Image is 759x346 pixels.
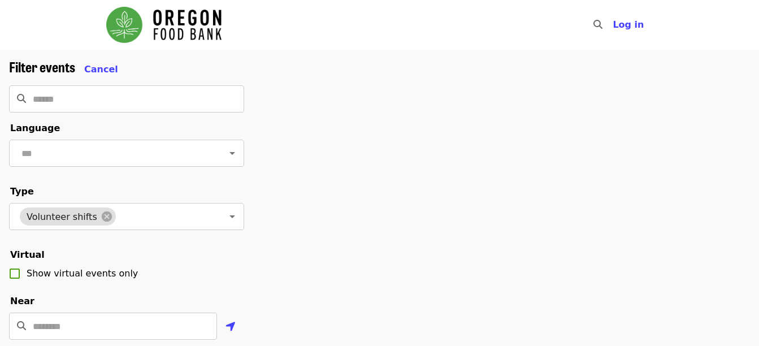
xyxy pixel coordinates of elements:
[10,186,34,197] span: Type
[224,145,240,161] button: Open
[33,85,244,113] input: Search
[224,209,240,224] button: Open
[20,207,116,226] div: Volunteer shifts
[17,93,26,104] i: search icon
[10,296,34,306] span: Near
[10,249,45,260] span: Virtual
[33,313,217,340] input: Location
[604,14,653,36] button: Log in
[613,19,644,30] span: Log in
[225,320,236,334] i: location-arrow icon
[609,11,618,38] input: Search
[10,123,60,133] span: Language
[593,19,602,30] i: search icon
[17,321,26,331] i: search icon
[217,314,244,341] button: Use my location
[27,268,138,279] span: Show virtual events only
[84,64,118,75] span: Cancel
[9,57,75,76] span: Filter events
[106,7,222,43] img: Oregon Food Bank - Home
[20,211,104,222] span: Volunteer shifts
[84,63,118,76] button: Cancel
